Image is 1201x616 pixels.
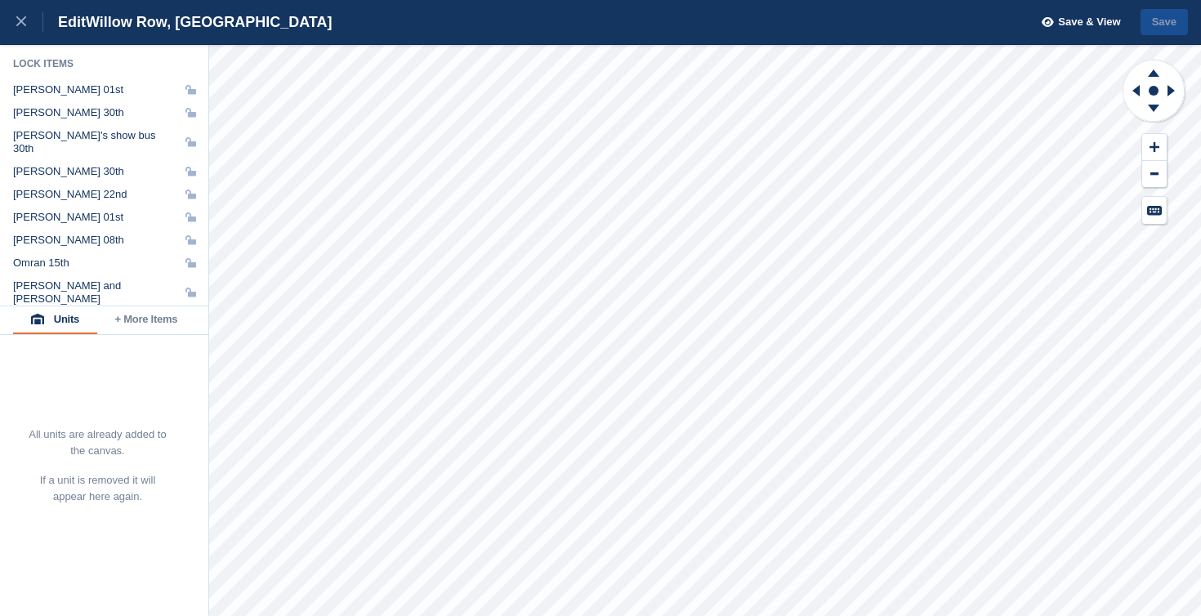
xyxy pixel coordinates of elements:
[13,83,123,96] div: [PERSON_NAME] 01st
[1142,161,1167,188] button: Zoom Out
[1058,14,1120,30] span: Save & View
[43,12,333,32] div: Edit Willow Row, [GEOGRAPHIC_DATA]
[13,106,124,119] div: [PERSON_NAME] 30th
[13,57,196,70] div: Lock Items
[28,472,167,505] p: If a unit is removed it will appear here again.
[1141,9,1188,36] button: Save
[1142,134,1167,161] button: Zoom In
[1142,197,1167,224] button: Keyboard Shortcuts
[97,306,195,334] button: + More Items
[13,129,176,155] div: [PERSON_NAME]'s show bus 30th
[13,211,123,224] div: [PERSON_NAME] 01st
[13,257,69,270] div: Omran 15th
[13,279,176,306] div: [PERSON_NAME] and [PERSON_NAME]
[1033,9,1121,36] button: Save & View
[13,188,127,201] div: [PERSON_NAME] 22nd
[28,426,167,459] p: All units are already added to the canvas.
[13,165,124,178] div: [PERSON_NAME] 30th
[13,234,124,247] div: [PERSON_NAME] 08th
[13,306,97,334] button: Units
